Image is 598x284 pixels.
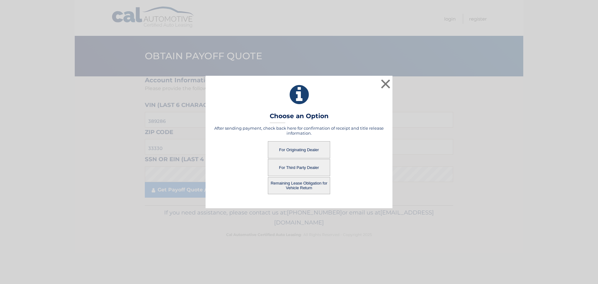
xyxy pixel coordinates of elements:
button: For Originating Dealer [268,141,330,158]
button: × [379,78,392,90]
button: Remaining Lease Obligation for Vehicle Return [268,177,330,194]
h3: Choose an Option [270,112,329,123]
button: For Third Party Dealer [268,159,330,176]
h5: After sending payment, check back here for confirmation of receipt and title release information. [213,126,385,136]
